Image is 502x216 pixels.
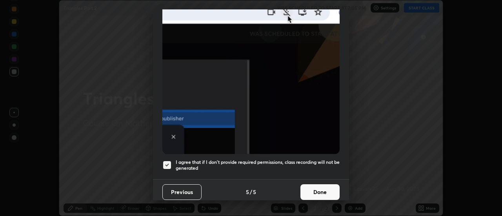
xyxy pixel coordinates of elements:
[162,184,202,200] button: Previous
[253,188,256,196] h4: 5
[300,184,340,200] button: Done
[250,188,252,196] h4: /
[176,159,340,171] h5: I agree that if I don't provide required permissions, class recording will not be generated
[246,188,249,196] h4: 5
